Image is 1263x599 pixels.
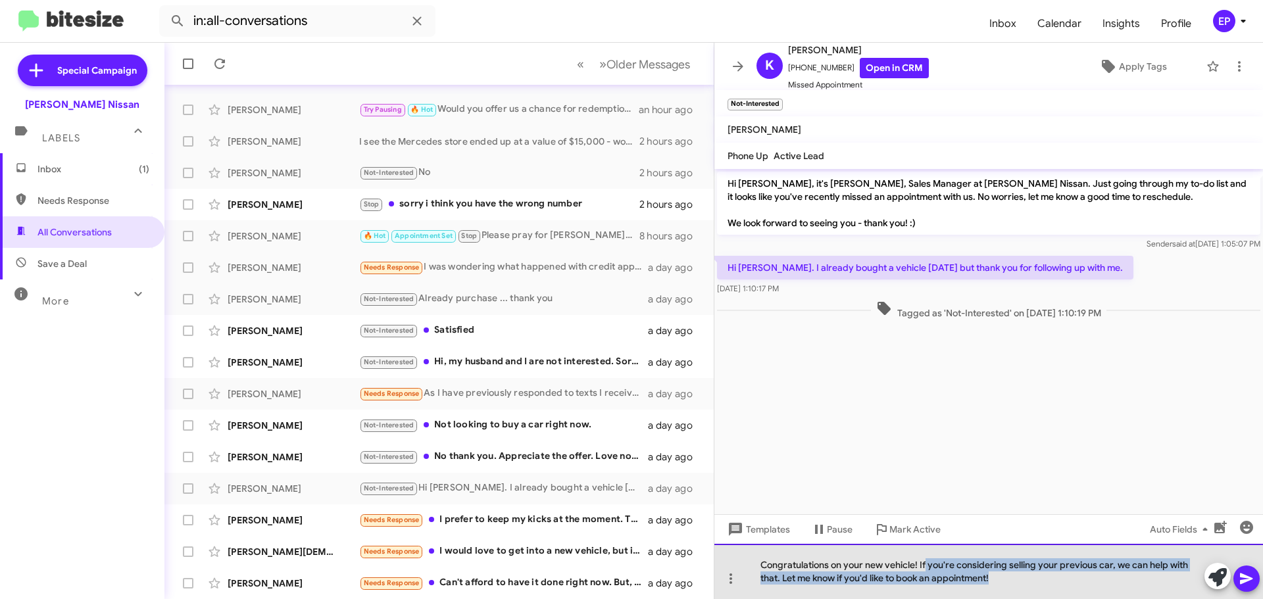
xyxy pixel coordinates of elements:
[228,387,359,400] div: [PERSON_NAME]
[228,293,359,306] div: [PERSON_NAME]
[364,263,420,272] span: Needs Response
[364,389,420,398] span: Needs Response
[228,198,359,211] div: [PERSON_NAME]
[57,64,137,77] span: Special Campaign
[648,482,703,495] div: a day ago
[359,260,648,275] div: I was wondering what happened with credit application?
[42,295,69,307] span: More
[569,51,592,78] button: Previous
[788,58,929,78] span: [PHONE_NUMBER]
[228,103,359,116] div: [PERSON_NAME]
[728,150,768,162] span: Phone Up
[1150,517,1213,541] span: Auto Fields
[364,358,414,366] span: Not-Interested
[639,103,703,116] div: an hour ago
[364,326,414,335] span: Not-Interested
[359,544,648,559] div: I would love to get into a new vehicle, but it would have to be around the price that I owe on my...
[871,300,1106,320] span: Tagged as 'Not-Interested' on [DATE] 1:10:19 PM
[599,56,607,72] span: »
[1151,5,1202,43] span: Profile
[228,419,359,432] div: [PERSON_NAME]
[228,135,359,148] div: [PERSON_NAME]
[359,354,648,370] div: Hi, my husband and I are not interested. Sorry for taking up your time
[728,99,783,110] small: Not-Interested
[639,135,703,148] div: 2 hours ago
[359,386,648,401] div: As I have previously responded to texts I received from two other people at [PERSON_NAME], I have...
[717,256,1133,279] p: Hi [PERSON_NAME]. I already bought a vehicle [DATE] but thank you for following up with me.
[1119,55,1167,78] span: Apply Tags
[714,544,1263,599] div: Congratulations on your new vehicle! If you're considering selling your previous car, we can help...
[788,78,929,91] span: Missed Appointment
[364,231,386,240] span: 🔥 Hot
[717,283,779,293] span: [DATE] 1:10:17 PM
[359,512,648,527] div: I prefer to keep my kicks at the moment. Thank you
[648,261,703,274] div: a day ago
[639,229,703,243] div: 8 hours ago
[359,449,648,464] div: No thank you. Appreciate the offer. Love not having a car payment at the moment.
[648,419,703,432] div: a day ago
[359,197,639,212] div: sorry i think you have the wrong number
[801,517,863,541] button: Pause
[359,165,639,180] div: No
[889,517,941,541] span: Mark Active
[228,261,359,274] div: [PERSON_NAME]
[359,228,639,243] div: Please pray for [PERSON_NAME] and her family
[364,484,414,492] span: Not-Interested
[1213,10,1235,32] div: EP
[359,135,639,148] div: I see the Mercedes store ended up at a value of $15,000 - would an extra $500 help make your deal...
[228,166,359,180] div: [PERSON_NAME]
[648,545,703,558] div: a day ago
[410,105,433,114] span: 🔥 Hot
[1065,55,1200,78] button: Apply Tags
[979,5,1027,43] a: Inbox
[648,387,703,400] div: a day ago
[725,517,790,541] span: Templates
[461,231,477,240] span: Stop
[364,295,414,303] span: Not-Interested
[228,229,359,243] div: [PERSON_NAME]
[1092,5,1151,43] a: Insights
[18,55,147,86] a: Special Campaign
[139,162,149,176] span: (1)
[37,226,112,239] span: All Conversations
[364,579,420,587] span: Needs Response
[37,162,149,176] span: Inbox
[359,323,648,338] div: Satisfied
[863,517,951,541] button: Mark Active
[788,42,929,58] span: [PERSON_NAME]
[639,198,703,211] div: 2 hours ago
[1172,239,1195,249] span: said at
[37,257,87,270] span: Save a Deal
[714,517,801,541] button: Templates
[359,481,648,496] div: Hi [PERSON_NAME]. I already bought a vehicle [DATE] but thank you for following up with me.
[1027,5,1092,43] span: Calendar
[359,102,639,117] div: Would you offer us a chance for redemption?
[364,168,414,177] span: Not-Interested
[648,293,703,306] div: a day ago
[774,150,824,162] span: Active Lead
[577,56,584,72] span: «
[364,200,380,208] span: Stop
[228,577,359,590] div: [PERSON_NAME]
[359,575,648,590] div: Can't afford to have it done right now. But, thank you.
[648,450,703,464] div: a day ago
[159,5,435,37] input: Search
[42,132,80,144] span: Labels
[639,166,703,180] div: 2 hours ago
[591,51,698,78] button: Next
[228,356,359,369] div: [PERSON_NAME]
[1147,239,1260,249] span: Sender [DATE] 1:05:07 PM
[364,421,414,429] span: Not-Interested
[1139,517,1224,541] button: Auto Fields
[1202,10,1249,32] button: EP
[364,452,414,461] span: Not-Interested
[364,515,420,524] span: Needs Response
[827,517,853,541] span: Pause
[607,57,690,72] span: Older Messages
[395,231,453,240] span: Appointment Set
[228,482,359,495] div: [PERSON_NAME]
[717,172,1260,235] p: Hi [PERSON_NAME], it's [PERSON_NAME], Sales Manager at [PERSON_NAME] Nissan. Just going through m...
[228,514,359,527] div: [PERSON_NAME]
